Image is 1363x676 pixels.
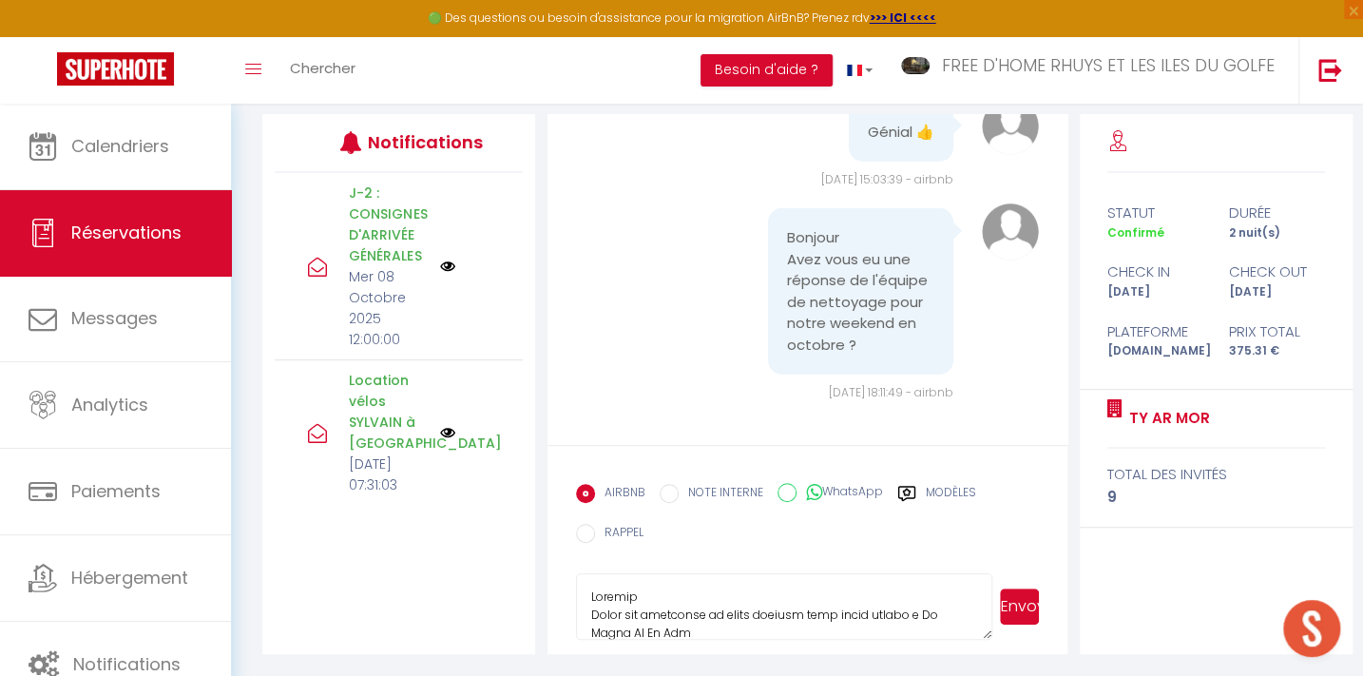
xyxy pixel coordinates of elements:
[276,37,370,104] a: Chercher
[71,221,182,244] span: Réservations
[595,484,645,505] label: AIRBNB
[1283,600,1340,657] div: Ouvrir le chat
[982,203,1039,261] img: avatar.png
[1318,58,1342,82] img: logout
[440,425,455,440] img: NO IMAGE
[787,227,934,356] pre: Bonjour Avez vous eu une réponse de l'équipe de nettoyage pour notre weekend en octobre ?
[349,266,427,350] p: Mer 08 Octobre 2025 12:00:00
[349,370,427,454] p: Location vélos SYLVAIN à [GEOGRAPHIC_DATA]
[1107,224,1164,241] span: Confirmé
[349,183,427,266] p: J-2 : CONSIGNES D'ARRIVÉE GÉNÉRALES
[1107,463,1325,486] div: total des invités
[71,306,158,330] span: Messages
[1123,407,1210,430] a: TY AR MOR
[71,134,169,158] span: Calendriers
[887,37,1298,104] a: ... FREE D'HOME RHUYS ET LES ILES DU GOLFE
[1107,486,1325,509] div: 9
[1095,202,1217,224] div: statut
[71,566,188,589] span: Hébergement
[1217,342,1338,360] div: 375.31 €
[57,52,174,86] img: Super Booking
[1217,224,1338,242] div: 2 nuit(s)
[1217,320,1338,343] div: Prix total
[1217,202,1338,224] div: durée
[701,54,833,87] button: Besoin d'aide ?
[595,524,643,545] label: RAPPEL
[71,479,161,503] span: Paiements
[901,57,930,74] img: ...
[926,484,976,508] label: Modèles
[73,652,181,676] span: Notifications
[1095,261,1217,283] div: check in
[368,121,471,164] h3: Notifications
[71,393,148,416] span: Analytics
[1217,283,1338,301] div: [DATE]
[829,384,953,400] span: [DATE] 18:11:49 - airbnb
[1095,320,1217,343] div: Plateforme
[821,171,953,187] span: [DATE] 15:03:39 - airbnb
[982,98,1039,155] img: avatar.png
[349,454,427,495] p: [DATE] 07:31:03
[679,484,763,505] label: NOTE INTERNE
[440,259,455,274] img: NO IMAGE
[870,10,936,26] a: >>> ICI <<<<
[1095,283,1217,301] div: [DATE]
[942,53,1275,77] span: FREE D'HOME RHUYS ET LES ILES DU GOLFE
[868,122,934,144] pre: Génial 👍
[290,58,355,78] span: Chercher
[1095,342,1217,360] div: [DOMAIN_NAME]
[797,483,883,504] label: WhatsApp
[1217,261,1338,283] div: check out
[1000,589,1039,625] button: Envoyer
